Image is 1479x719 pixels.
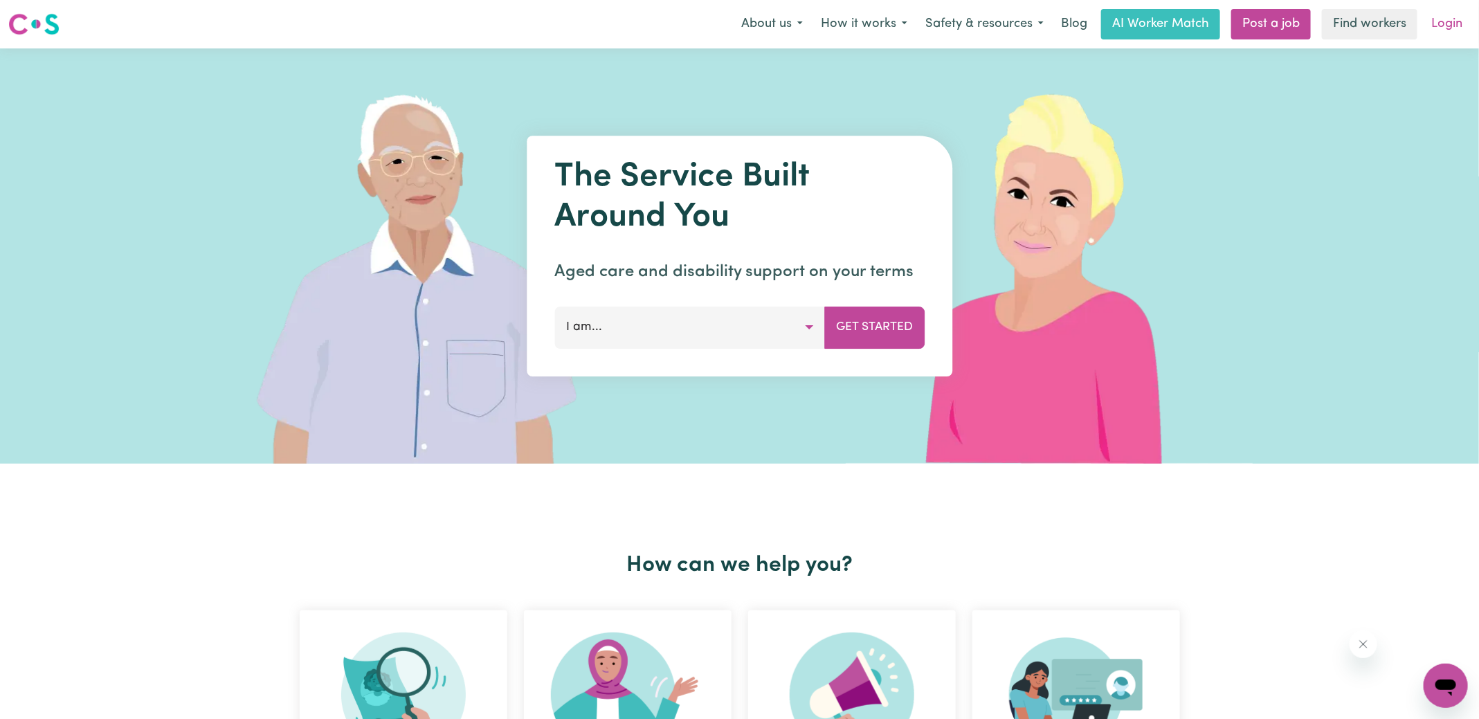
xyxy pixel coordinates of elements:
h1: The Service Built Around You [554,158,925,237]
a: Blog [1053,9,1096,39]
iframe: Button to launch messaging window [1424,664,1468,708]
p: Aged care and disability support on your terms [554,260,925,284]
a: Post a job [1231,9,1311,39]
iframe: Close message [1350,630,1377,658]
a: Login [1423,9,1471,39]
button: About us [732,10,812,39]
button: How it works [812,10,916,39]
button: I am... [554,307,825,348]
img: Careseekers logo [8,12,60,37]
h2: How can we help you? [291,552,1188,579]
button: Safety & resources [916,10,1053,39]
a: Find workers [1322,9,1417,39]
a: AI Worker Match [1101,9,1220,39]
span: Need any help? [8,10,84,21]
a: Careseekers logo [8,8,60,40]
button: Get Started [824,307,925,348]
